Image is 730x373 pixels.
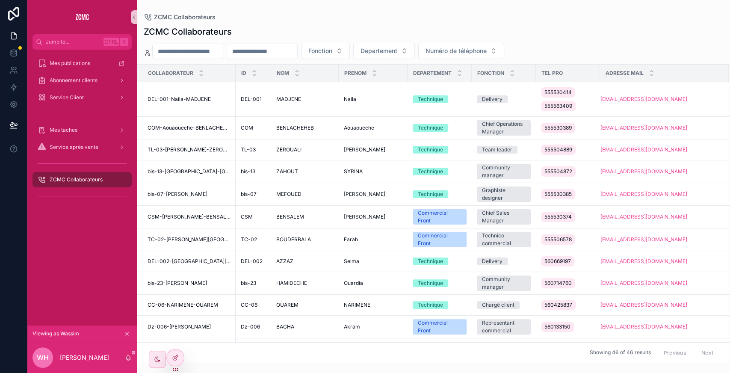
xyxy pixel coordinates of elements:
[477,120,531,136] a: Chief Operations Manager
[276,280,334,287] a: HAMIDECHE
[361,47,397,55] span: Departement
[33,90,132,105] a: Service Client
[148,191,231,198] a: bis-07-[PERSON_NAME]
[50,176,103,183] span: ZCMC Collaborateurs
[241,146,256,153] span: TL-03
[418,279,443,287] div: Technique
[148,191,207,198] span: bis-07-[PERSON_NAME]
[541,121,595,135] a: 555530389
[477,70,504,77] span: Fonction
[477,146,531,154] a: Team leader
[103,38,119,46] span: Ctrl
[50,144,98,151] span: Service après vente
[482,319,526,335] div: Representant commercial
[418,190,443,198] div: Technique
[600,146,718,153] a: [EMAIL_ADDRESS][DOMAIN_NAME]
[477,209,531,225] a: Chief Sales Manager
[413,190,467,198] a: Technique
[600,323,687,330] a: [EMAIL_ADDRESS][DOMAIN_NAME]
[477,319,531,335] a: Representant commercial
[344,236,402,243] a: Farah
[413,258,467,265] a: Technique
[33,122,132,138] a: Mes taches
[544,236,572,243] span: 555506578
[276,191,301,198] span: MEFOUED
[344,96,356,103] span: Naila
[241,168,255,175] span: bis-13
[241,70,246,77] span: ID
[344,146,385,153] span: [PERSON_NAME]
[144,26,232,38] h1: ZCMC Collaborateurs
[418,209,461,225] div: Commercial Front
[308,47,332,55] span: Fonction
[482,232,526,247] div: Technico commercial
[276,168,298,175] span: ZAHOUT
[154,13,216,21] span: ZCMC Collaborateurs
[477,258,531,265] a: Delivery
[541,320,595,334] a: 560133150
[344,168,402,175] a: SYRINA
[477,275,531,291] a: Community manager
[606,70,644,77] span: Adresse mail
[600,124,687,131] a: [EMAIL_ADDRESS][DOMAIN_NAME]
[600,280,718,287] a: [EMAIL_ADDRESS][DOMAIN_NAME]
[301,43,350,59] button: Select Button
[276,280,307,287] span: HAMIDECHE
[482,120,526,136] div: Chief Operations Manager
[33,56,132,71] a: Mes publications
[426,47,487,55] span: Numéro de téléphone
[241,168,266,175] a: bis-13
[600,96,718,103] a: [EMAIL_ADDRESS][DOMAIN_NAME]
[75,10,89,24] img: App logo
[413,279,467,287] a: Technique
[482,164,526,179] div: Community manager
[276,213,304,220] span: BENSALEM
[600,258,687,265] a: [EMAIL_ADDRESS][DOMAIN_NAME]
[148,146,231,153] a: TL-03-[PERSON_NAME]-ZEROUALI
[276,124,314,131] span: BENLACHEHEB
[413,168,467,175] a: Technique
[148,302,231,308] a: CC-06-NARIMENE-OUAREM
[477,164,531,179] a: Community manager
[241,124,253,131] span: COM
[413,95,467,103] a: Technique
[344,213,402,220] a: [PERSON_NAME]
[418,319,461,335] div: Commercial Front
[276,146,301,153] span: ZEROUALI
[344,124,402,131] a: Aouaoueche
[50,77,98,84] span: Abonnement clients
[477,232,531,247] a: Technico commercial
[344,258,402,265] a: Selma
[148,302,218,308] span: CC-06-NARIMENE-OUAREM
[144,13,216,21] a: ZCMC Collaborateurs
[148,323,211,330] span: Dz-006-[PERSON_NAME]
[241,323,260,330] span: Dz-006
[241,280,256,287] span: bis-23
[148,258,231,265] span: DEL-002-[GEOGRAPHIC_DATA][PERSON_NAME]
[544,124,572,131] span: 555530389
[241,323,266,330] a: Dz-006
[600,280,687,287] a: [EMAIL_ADDRESS][DOMAIN_NAME]
[544,146,572,153] span: 555504889
[276,124,334,131] a: BENLACHEHEB
[148,236,231,243] span: TC-02-[PERSON_NAME][GEOGRAPHIC_DATA]
[418,301,443,309] div: Technique
[600,168,718,175] a: [EMAIL_ADDRESS][DOMAIN_NAME]
[241,302,257,308] span: CC-06
[148,280,231,287] a: bis-23-[PERSON_NAME]
[600,323,718,330] a: [EMAIL_ADDRESS][DOMAIN_NAME]
[600,302,718,308] a: [EMAIL_ADDRESS][DOMAIN_NAME]
[241,280,266,287] a: bis-23
[241,146,266,153] a: TL-03
[482,95,502,103] div: Delivery
[418,258,443,265] div: Technique
[276,302,299,308] span: OUAREM
[148,213,231,220] a: CSM-[PERSON_NAME]-BENSALEM
[27,50,137,214] div: scrollable content
[541,143,595,157] a: 555504889
[353,43,415,59] button: Select Button
[50,127,77,133] span: Mes taches
[482,258,502,265] div: Delivery
[276,236,334,243] a: BOUDERBALA
[541,187,595,201] a: 555530385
